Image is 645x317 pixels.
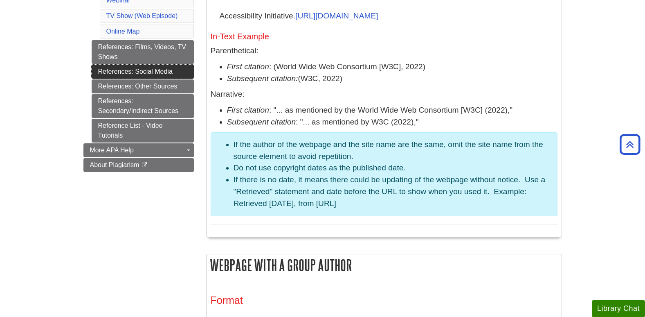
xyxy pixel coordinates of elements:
[211,88,557,100] p: Narrative:
[207,254,562,276] h2: Webpage with a group author
[141,163,148,168] i: This link opens in a new window
[234,162,551,174] li: Do not use copyright dates as the published date.
[92,65,194,79] a: References: Social Media
[227,62,269,71] em: First citation
[83,143,194,157] a: More APA Help
[295,11,378,20] a: [URL][DOMAIN_NAME]
[106,28,140,35] a: Online Map
[227,74,298,83] i: Subsequent citation:
[227,116,557,128] li: : "... as mentioned by W3C (2022),"
[227,61,557,73] li: : (World Wide Web Consortium [W3C], 2022)
[211,32,557,41] h5: In-Text Example
[106,12,178,19] a: TV Show (Web Episode)
[211,45,557,57] p: Parenthetical:
[227,106,269,114] em: First citation
[83,158,194,172] a: About Plagiarism
[90,161,139,168] span: About Plagiarism
[592,300,645,317] button: Library Chat
[234,174,551,209] li: If there is no date, it means there could be updating of the webpage without notice. Use a "Retri...
[211,294,557,306] h3: Format
[227,73,557,85] li: (W3C, 2022)
[92,40,194,64] a: References: Films, Videos, TV Shows
[617,139,643,150] a: Back to Top
[227,104,557,116] li: : "... as mentioned by the World Wide Web Consortium [W3C] (2022),"
[90,147,134,154] span: More APA Help
[92,79,194,93] a: References: Other Sources
[227,118,296,126] em: Subsequent citation
[92,119,194,143] a: Reference List - Video Tutorials
[92,94,194,118] a: References: Secondary/Indirect Sources
[234,139,551,163] li: If the author of the webpage and the site name are the same, omit the site name from the source e...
